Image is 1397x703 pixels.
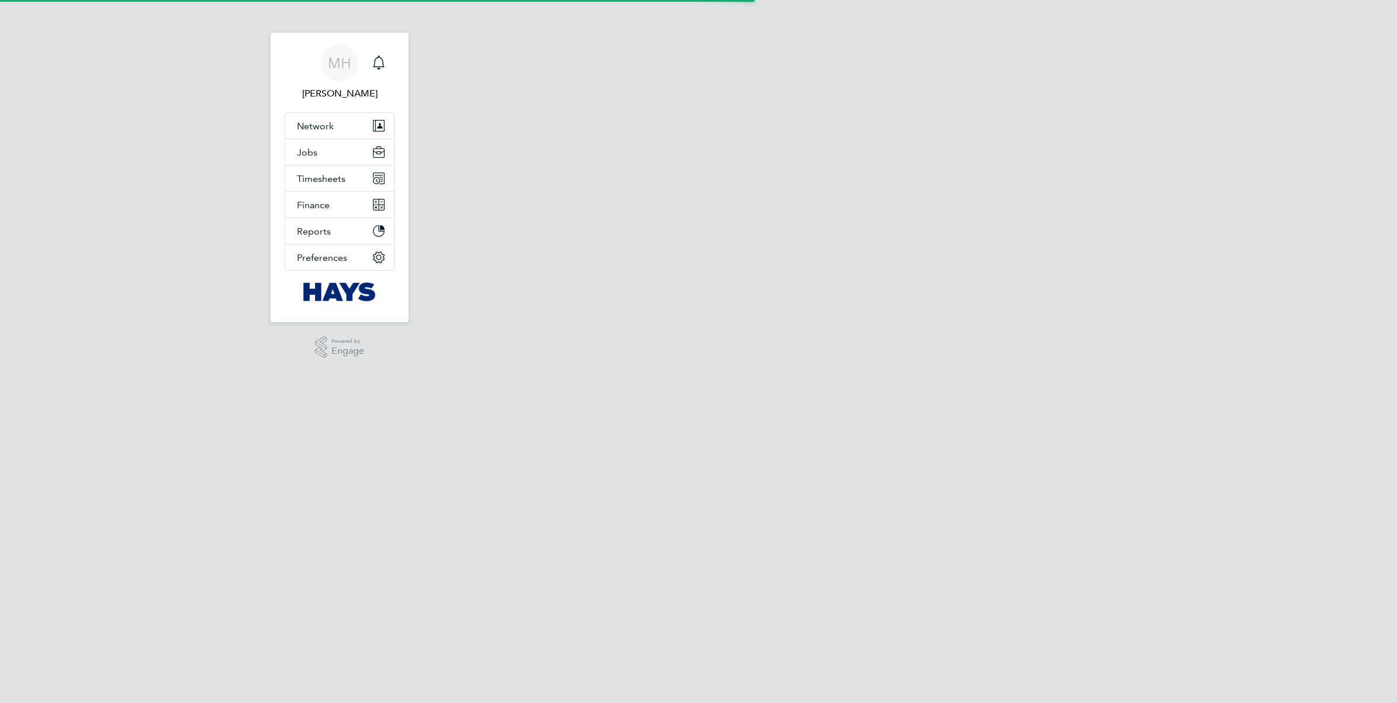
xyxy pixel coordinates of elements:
img: hays-logo-retina.png [303,282,376,301]
button: Finance [285,192,394,218]
span: Megan Hall [285,87,395,101]
a: Go to home page [285,282,395,301]
span: MH [328,56,351,71]
a: MH[PERSON_NAME] [285,44,395,101]
span: Finance [297,199,330,211]
span: Network [297,120,334,132]
button: Jobs [285,139,394,165]
span: Preferences [297,252,347,263]
button: Timesheets [285,166,394,191]
button: Preferences [285,244,394,270]
button: Reports [285,218,394,244]
span: Engage [331,346,364,356]
span: Jobs [297,147,317,158]
span: Powered by [331,336,364,346]
button: Network [285,113,394,139]
span: Timesheets [297,173,345,184]
span: Reports [297,226,331,237]
a: Powered byEngage [315,336,365,359]
nav: Main navigation [271,33,409,322]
